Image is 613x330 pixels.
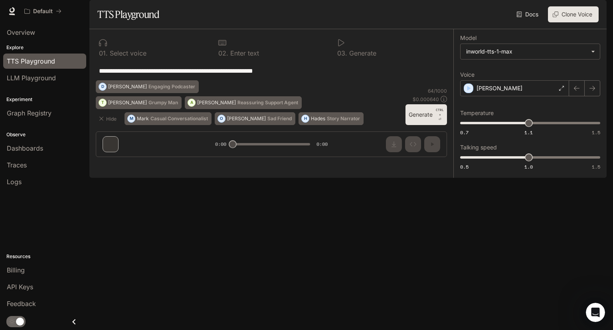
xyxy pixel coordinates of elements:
[347,50,376,56] p: Generate
[460,35,477,41] p: Model
[108,100,147,105] p: [PERSON_NAME]
[96,96,182,109] button: T[PERSON_NAME]Grumpy Man
[311,116,325,121] p: Hades
[99,96,106,109] div: T
[96,80,199,93] button: D[PERSON_NAME]Engaging Podcaster
[592,129,600,136] span: 1.5
[337,50,347,56] p: 0 3 .
[128,112,135,125] div: M
[548,6,599,22] button: Clone Voice
[125,112,212,125] button: MMarkCasual Conversationalist
[460,72,475,78] p: Voice
[428,87,447,94] p: 64 / 1000
[299,112,364,125] button: HHadesStory Narrator
[33,8,53,15] p: Default
[108,84,147,89] p: [PERSON_NAME]
[460,145,497,150] p: Talking speed
[96,112,121,125] button: Hide
[218,112,225,125] div: O
[436,107,444,122] p: ⏎
[460,129,469,136] span: 0.7
[228,50,259,56] p: Enter text
[461,44,600,59] div: inworld-tts-1-max
[148,100,178,105] p: Grumpy Man
[97,6,159,22] h1: TTS Playground
[99,80,106,93] div: D
[150,116,208,121] p: Casual Conversationalist
[436,107,444,117] p: CTRL +
[586,303,605,322] iframe: Intercom live chat
[197,100,236,105] p: [PERSON_NAME]
[405,104,447,125] button: GenerateCTRL +⏎
[108,50,146,56] p: Select voice
[227,116,266,121] p: [PERSON_NAME]
[524,129,533,136] span: 1.1
[477,84,522,92] p: [PERSON_NAME]
[466,48,587,56] div: inworld-tts-1-max
[137,116,149,121] p: Mark
[460,110,494,116] p: Temperature
[21,3,65,19] button: All workspaces
[267,116,292,121] p: Sad Friend
[99,50,108,56] p: 0 1 .
[592,163,600,170] span: 1.5
[302,112,309,125] div: H
[460,163,469,170] span: 0.5
[515,6,542,22] a: Docs
[327,116,360,121] p: Story Narrator
[524,163,533,170] span: 1.0
[148,84,195,89] p: Engaging Podcaster
[413,96,439,103] p: $ 0.000640
[188,96,195,109] div: A
[218,50,228,56] p: 0 2 .
[237,100,298,105] p: Reassuring Support Agent
[215,112,295,125] button: O[PERSON_NAME]Sad Friend
[185,96,302,109] button: A[PERSON_NAME]Reassuring Support Agent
